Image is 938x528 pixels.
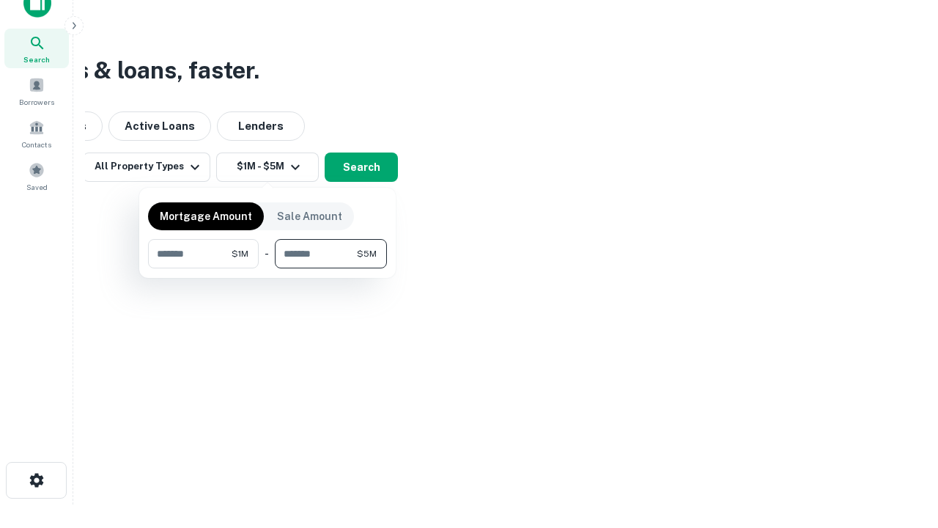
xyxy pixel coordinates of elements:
[232,247,248,260] span: $1M
[357,247,377,260] span: $5M
[865,411,938,481] iframe: Chat Widget
[277,208,342,224] p: Sale Amount
[160,208,252,224] p: Mortgage Amount
[265,239,269,268] div: -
